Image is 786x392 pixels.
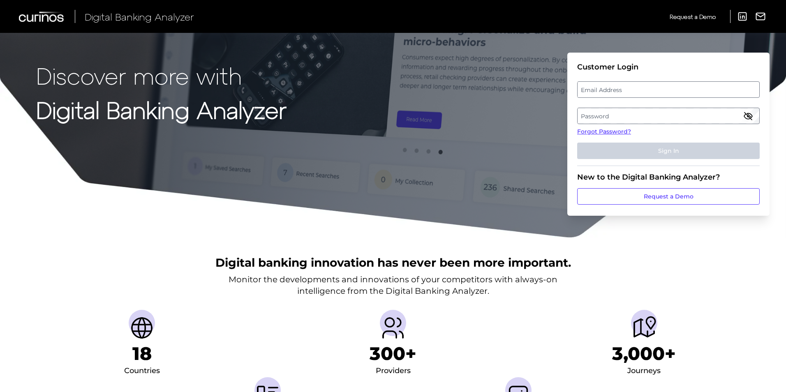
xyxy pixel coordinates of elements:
[631,315,657,341] img: Journeys
[132,343,152,364] h1: 18
[577,143,760,159] button: Sign In
[370,343,416,364] h1: 300+
[577,62,760,71] div: Customer Login
[380,315,406,341] img: Providers
[376,364,411,378] div: Providers
[577,173,760,182] div: New to the Digital Banking Analyzer?
[124,364,160,378] div: Countries
[129,315,155,341] img: Countries
[577,127,760,136] a: Forgot Password?
[85,11,194,23] span: Digital Banking Analyzer
[670,10,716,23] a: Request a Demo
[670,13,716,20] span: Request a Demo
[627,364,661,378] div: Journeys
[36,62,287,88] p: Discover more with
[19,12,65,22] img: Curinos
[578,108,759,123] label: Password
[577,188,760,205] a: Request a Demo
[229,274,557,297] p: Monitor the developments and innovations of your competitors with always-on intelligence from the...
[578,82,759,97] label: Email Address
[36,96,287,123] strong: Digital Banking Analyzer
[215,255,571,270] h2: Digital banking innovation has never been more important.
[612,343,676,364] h1: 3,000+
